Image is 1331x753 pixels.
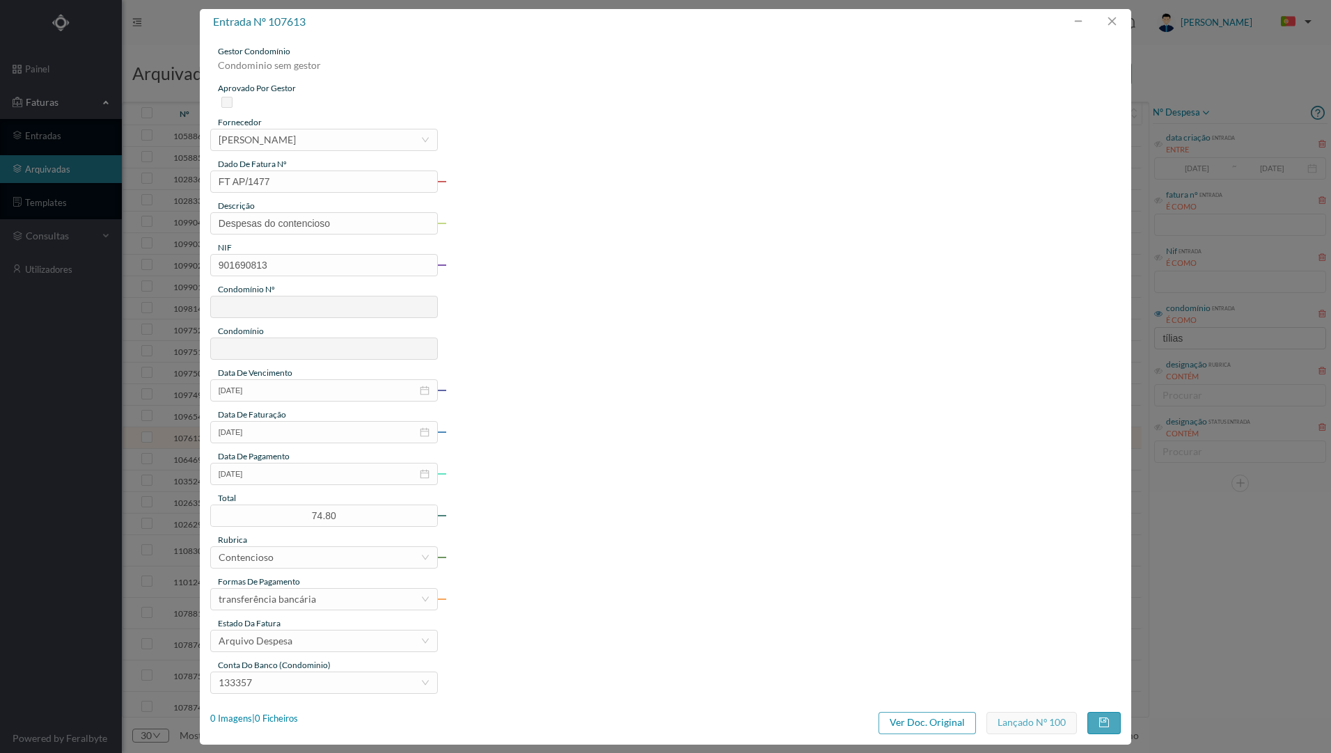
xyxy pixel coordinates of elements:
span: data de pagamento [218,451,290,461]
div: Arquivo Despesa [219,631,292,651]
i: icon: calendar [420,427,430,437]
div: transferência bancária [219,589,316,610]
span: gestor condomínio [218,46,290,56]
i: icon: calendar [420,386,430,395]
span: dado de fatura nº [218,159,287,169]
span: fornecedor [218,117,262,127]
span: NIF [218,242,232,253]
i: icon: down [421,679,430,687]
button: Ver Doc. Original [879,712,976,734]
div: 0 Imagens | 0 Ficheiros [210,712,298,726]
span: Formas de Pagamento [218,576,300,587]
button: Lançado nº 100 [986,712,1077,734]
i: icon: down [421,553,430,562]
span: conta do banco (condominio) [218,660,331,670]
span: rubrica [218,534,247,545]
i: icon: down [421,637,430,645]
span: data de vencimento [218,367,292,378]
div: Condominio sem gestor [210,58,438,82]
div: ANA CRISTINA PONTE [219,129,296,150]
i: icon: calendar [420,469,430,479]
i: icon: down [421,136,430,144]
div: 133357 [219,672,252,693]
div: Contencioso [219,547,274,568]
span: estado da fatura [218,618,281,628]
span: aprovado por gestor [218,83,296,93]
span: condomínio [218,326,264,336]
span: descrição [218,200,255,211]
span: total [218,493,236,503]
span: condomínio nº [218,284,275,294]
i: icon: down [421,595,430,603]
span: data de faturação [218,409,286,420]
span: entrada nº 107613 [213,15,306,28]
button: PT [1270,11,1317,33]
